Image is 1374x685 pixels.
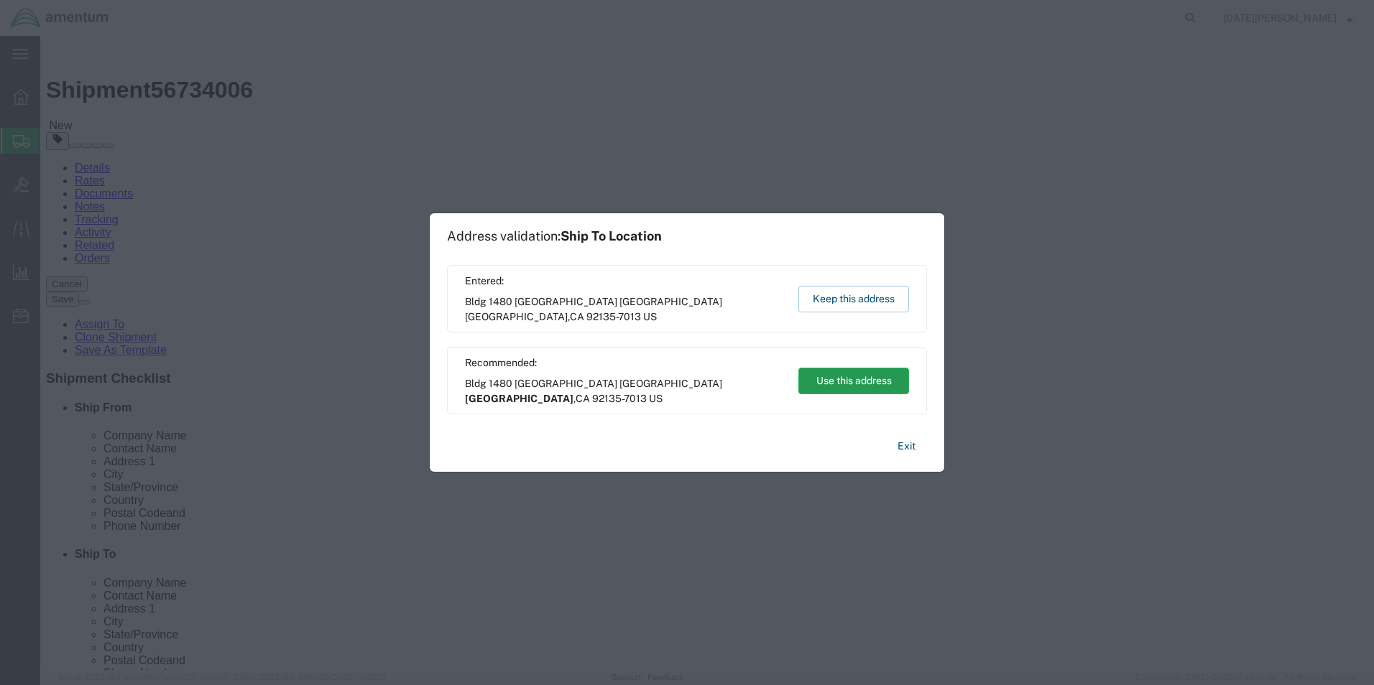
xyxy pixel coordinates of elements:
span: CA [570,311,584,322]
button: Exit [886,434,927,459]
span: [GEOGRAPHIC_DATA] [465,393,573,404]
span: US [643,311,657,322]
span: 92135-7013 [586,311,641,322]
h1: Address validation: [447,228,662,244]
span: 92135-7013 [592,393,647,404]
span: Ship To Location [561,228,662,243]
span: [GEOGRAPHIC_DATA] [465,311,568,322]
span: US [649,393,663,404]
span: Entered: [465,274,785,289]
span: Recommended: [465,355,785,371]
span: Bldg 1480 [GEOGRAPHIC_DATA] [GEOGRAPHIC_DATA] , [465,294,785,325]
button: Keep this address [798,286,909,312]
button: Use this address [798,368,909,394]
span: CA [576,393,590,404]
span: Bldg 1480 [GEOGRAPHIC_DATA] [GEOGRAPHIC_DATA] , [465,376,785,406]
